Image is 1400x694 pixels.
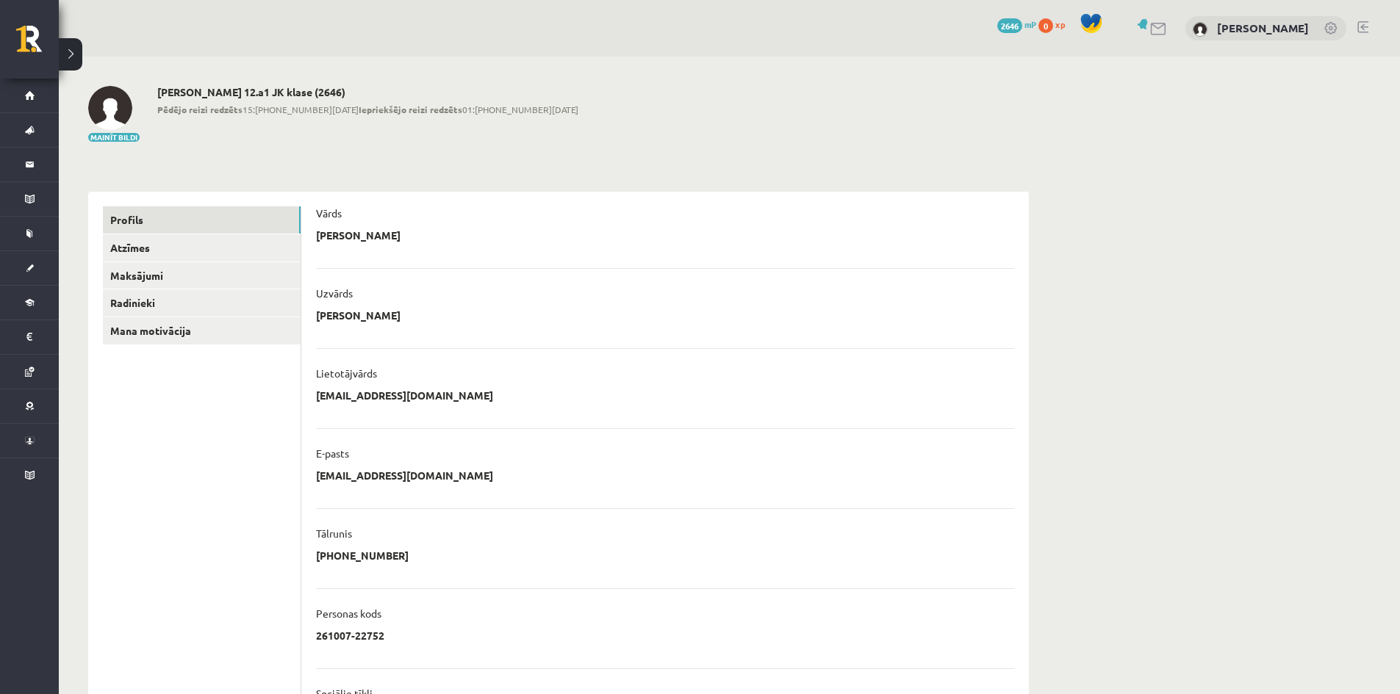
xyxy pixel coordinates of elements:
[316,206,342,220] p: Vārds
[16,26,59,62] a: Rīgas 1. Tālmācības vidusskola
[316,549,409,562] p: [PHONE_NUMBER]
[1038,18,1072,30] a: 0 xp
[316,607,381,620] p: Personas kods
[316,286,353,300] p: Uzvārds
[316,228,401,242] p: [PERSON_NAME]
[88,86,132,130] img: Grigorijs Brusovs
[316,629,384,642] p: 261007-22752
[359,104,462,115] b: Iepriekšējo reizi redzēts
[316,469,493,482] p: [EMAIL_ADDRESS][DOMAIN_NAME]
[88,133,140,142] button: Mainīt bildi
[1024,18,1036,30] span: mP
[316,388,493,402] p: [EMAIL_ADDRESS][DOMAIN_NAME]
[316,308,401,322] p: [PERSON_NAME]
[1217,21,1309,35] a: [PERSON_NAME]
[1055,18,1065,30] span: xp
[157,86,578,98] h2: [PERSON_NAME] 12.a1 JK klase (2646)
[997,18,1022,33] span: 2646
[157,103,578,116] span: 15:[PHONE_NUMBER][DATE] 01:[PHONE_NUMBER][DATE]
[103,262,301,289] a: Maksājumi
[1038,18,1053,33] span: 0
[103,234,301,261] a: Atzīmes
[103,289,301,317] a: Radinieki
[103,317,301,344] a: Mana motivācija
[316,366,377,380] p: Lietotājvārds
[316,447,349,460] p: E-pasts
[316,527,352,540] p: Tālrunis
[157,104,243,115] b: Pēdējo reizi redzēts
[103,206,301,234] a: Profils
[1193,22,1207,37] img: Grigorijs Brusovs
[997,18,1036,30] a: 2646 mP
